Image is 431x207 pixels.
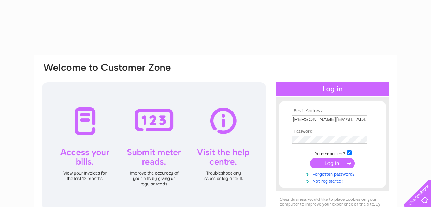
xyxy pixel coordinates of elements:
td: Remember me? [290,149,375,157]
th: Password: [290,129,375,134]
a: Not registered? [292,177,375,184]
a: Forgotten password? [292,170,375,177]
th: Email Address: [290,108,375,114]
input: Submit [310,158,355,168]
